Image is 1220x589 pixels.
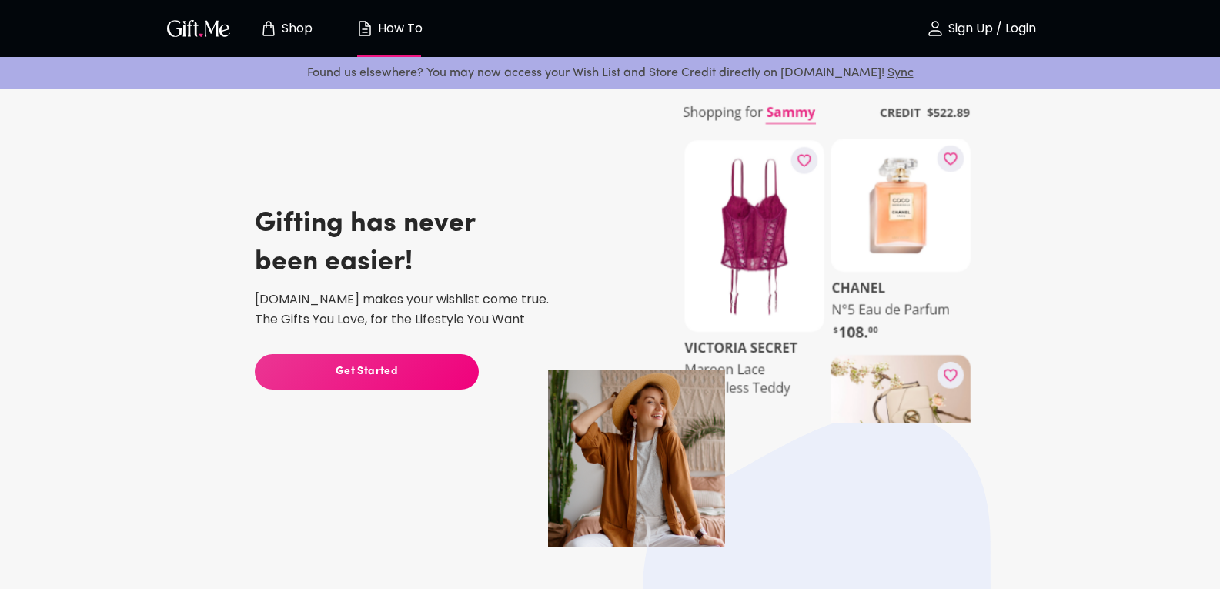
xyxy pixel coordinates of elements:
[904,4,1058,53] button: Sign Up / Login
[255,289,712,330] p: [DOMAIN_NAME] makes your wishlist come true. The Gifts You Love, for the Lifestyle You Want
[278,22,313,35] p: Shop
[887,67,914,79] a: Sync
[255,354,479,390] button: Get Started
[944,22,1036,35] p: Sign Up / Login
[356,19,374,38] img: how-to.svg
[244,4,329,53] button: Store page
[162,19,235,38] button: GiftMe Logo
[347,4,432,53] button: How To
[164,17,233,39] img: GiftMe Logo
[12,63,1208,83] p: Found us elsewhere? You may now access your Wish List and Store Credit directly on [DOMAIN_NAME]!
[374,22,423,35] p: How To
[548,370,725,547] img: iphone_shadow
[255,205,476,282] h3: Gifting has never been easier!
[255,363,479,380] span: Get Started
[671,85,984,431] img: share_overlay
